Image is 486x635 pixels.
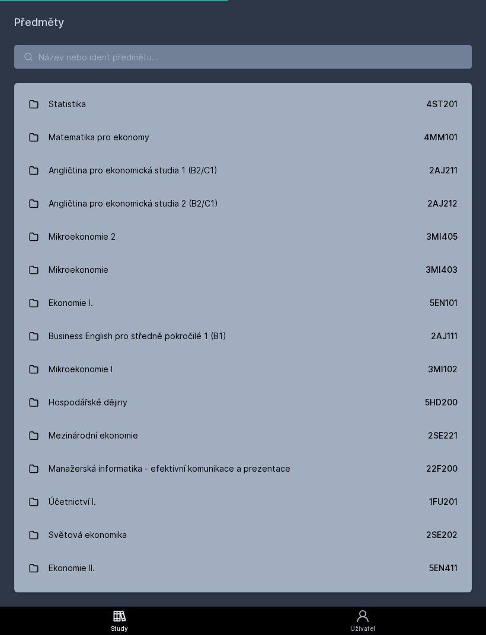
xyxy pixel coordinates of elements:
[49,490,96,514] div: Účetnictví I.
[14,485,472,518] a: Účetnictví I. 1FU201
[427,198,458,209] div: 2AJ212
[426,98,458,110] div: 4ST201
[14,353,472,386] a: Mikroekonomie I 3MI102
[14,220,472,253] a: Mikroekonomie 2 3MI405
[426,529,458,541] div: 2SE202
[428,363,458,375] div: 3MI102
[350,624,375,633] div: Uživatel
[14,286,472,320] a: Ekonomie I. 5EN101
[49,125,149,149] div: Matematika pro ekonomy
[49,357,113,381] div: Mikroekonomie I
[426,264,458,276] div: 3MI403
[49,258,108,282] div: Mikroekonomie
[14,419,472,452] a: Mezinárodní ekonomie 2SE221
[49,523,127,547] div: Světová ekonomika
[49,457,290,481] div: Manažerská informatika - efektivní komunikace a prezentace
[430,297,458,309] div: 5EN101
[49,589,141,613] div: Základy mikroekonomie
[14,552,472,585] a: Ekonomie II. 5EN411
[49,391,127,414] div: Hospodářské dějiny
[14,585,472,618] a: Základy mikroekonomie 5EN102
[428,430,458,441] div: 2SE221
[14,518,472,552] a: Světová ekonomika 2SE202
[425,397,458,408] div: 5HD200
[111,624,128,633] div: Study
[49,424,138,447] div: Mezinárodní ekonomie
[49,159,218,182] div: Angličtina pro ekonomická studia 1 (B2/C1)
[49,92,86,116] div: Statistika
[429,562,458,574] div: 5EN411
[14,452,472,485] a: Manažerská informatika - efektivní komunikace a prezentace 22F200
[49,324,226,348] div: Business English pro středně pokročilé 1 (B1)
[424,131,458,143] div: 4MM101
[14,187,472,220] a: Angličtina pro ekonomická studia 2 (B2/C1) 2AJ212
[14,154,472,187] a: Angličtina pro ekonomická studia 1 (B2/C1) 2AJ211
[49,291,93,315] div: Ekonomie I.
[14,121,472,154] a: Matematika pro ekonomy 4MM101
[426,463,458,475] div: 22F200
[14,386,472,419] a: Hospodářské dějiny 5HD200
[49,192,218,215] div: Angličtina pro ekonomická studia 2 (B2/C1)
[431,330,458,342] div: 2AJ111
[429,165,458,176] div: 2AJ211
[14,320,472,353] a: Business English pro středně pokročilé 1 (B1) 2AJ111
[49,225,116,249] div: Mikroekonomie 2
[14,45,472,69] input: Název nebo ident předmětu…
[14,14,472,31] h1: Předměty
[14,88,472,121] a: Statistika 4ST201
[426,231,458,243] div: 3MI405
[14,253,472,286] a: Mikroekonomie 3MI403
[429,496,458,508] div: 1FU201
[49,556,95,580] div: Ekonomie II.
